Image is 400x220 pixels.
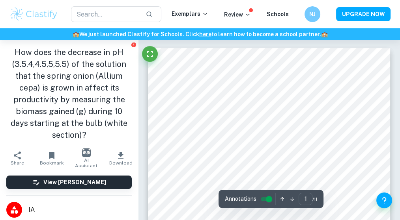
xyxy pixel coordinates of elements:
span: IA [28,205,132,214]
input: Search... [71,6,140,22]
span: Download [109,160,133,166]
span: Share [11,160,24,166]
a: here [199,31,211,37]
span: / 11 [312,196,317,203]
button: View [PERSON_NAME] [6,176,132,189]
span: 🏫 [73,31,79,37]
button: Help and Feedback [376,192,392,208]
button: Fullscreen [142,46,158,62]
p: Exemplars [172,9,208,18]
button: Download [104,147,138,169]
p: Review [224,10,251,19]
button: UPGRADE NOW [336,7,391,21]
span: 🏫 [321,31,328,37]
span: AI Assistant [74,157,99,168]
a: Schools [267,11,289,17]
button: Report issue [131,42,136,48]
span: Bookmark [40,160,64,166]
h6: We just launched Clastify for Schools. Click to learn how to become a school partner. [2,30,398,39]
button: NJ [305,6,320,22]
span: Annotations [225,195,256,203]
button: Bookmark [35,147,69,169]
h6: View [PERSON_NAME] [43,178,106,187]
h1: How does the decrease in pH (3.5,4,4.5,5,5.5) of the solution that the spring onion (Allium cepa)... [6,46,132,141]
img: Clastify logo [9,6,58,22]
h6: NJ [308,10,317,18]
img: AI Assistant [82,148,91,157]
button: AI Assistant [69,147,104,169]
